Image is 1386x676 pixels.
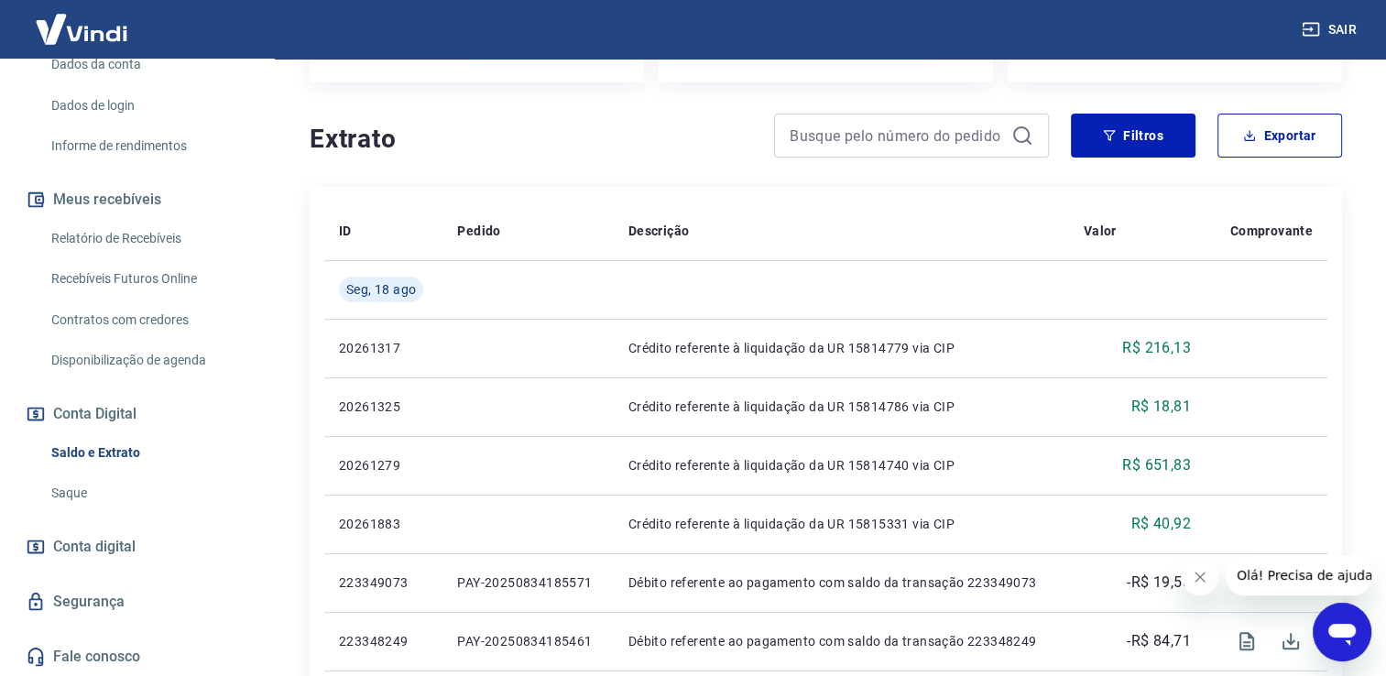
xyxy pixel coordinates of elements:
button: Filtros [1071,114,1195,158]
a: Contratos com credores [44,301,252,339]
span: Visualizar [1225,619,1269,663]
p: 20261279 [339,456,428,474]
img: Vindi [22,1,141,57]
a: Relatório de Recebíveis [44,220,252,257]
p: Crédito referente à liquidação da UR 15814740 via CIP [628,456,1054,474]
a: Segurança [22,582,252,622]
p: -R$ 84,71 [1127,630,1191,652]
p: 223348249 [339,632,428,650]
a: Dados de login [44,87,252,125]
span: Conta digital [53,534,136,560]
p: 20261325 [339,398,428,416]
p: 223349073 [339,573,428,592]
p: Descrição [628,222,690,240]
a: Dados da conta [44,46,252,83]
a: Informe de rendimentos [44,127,252,165]
iframe: Mensagem da empresa [1226,555,1371,595]
p: Débito referente ao pagamento com saldo da transação 223349073 [628,573,1054,592]
input: Busque pelo número do pedido [790,122,1004,149]
a: Disponibilização de agenda [44,342,252,379]
span: Olá! Precisa de ajuda? [11,13,154,27]
p: Crédito referente à liquidação da UR 15814786 via CIP [628,398,1054,416]
p: R$ 40,92 [1131,513,1191,535]
iframe: Botão para abrir a janela de mensagens [1313,603,1371,661]
p: Comprovante [1230,222,1313,240]
h4: Extrato [310,121,752,158]
p: 20261317 [339,339,428,357]
p: R$ 216,13 [1122,337,1191,359]
p: Crédito referente à liquidação da UR 15815331 via CIP [628,515,1054,533]
span: Download [1269,619,1313,663]
p: ID [339,222,352,240]
p: 20261883 [339,515,428,533]
a: Recebíveis Futuros Online [44,260,252,298]
button: Exportar [1217,114,1342,158]
p: PAY-20250834185461 [457,632,598,650]
span: Seg, 18 ago [346,280,416,299]
button: Sair [1298,13,1364,47]
a: Conta digital [22,527,252,567]
p: Crédito referente à liquidação da UR 15814779 via CIP [628,339,1054,357]
a: Saque [44,474,252,512]
p: R$ 18,81 [1131,396,1191,418]
p: Pedido [457,222,500,240]
p: Débito referente ao pagamento com saldo da transação 223348249 [628,632,1054,650]
p: Valor [1084,222,1117,240]
p: -R$ 19,58 [1127,572,1191,594]
a: Saldo e Extrato [44,434,252,472]
p: R$ 651,83 [1122,454,1191,476]
button: Meus recebíveis [22,180,252,220]
button: Conta Digital [22,394,252,434]
iframe: Fechar mensagem [1182,559,1218,595]
p: PAY-20250834185571 [457,573,598,592]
